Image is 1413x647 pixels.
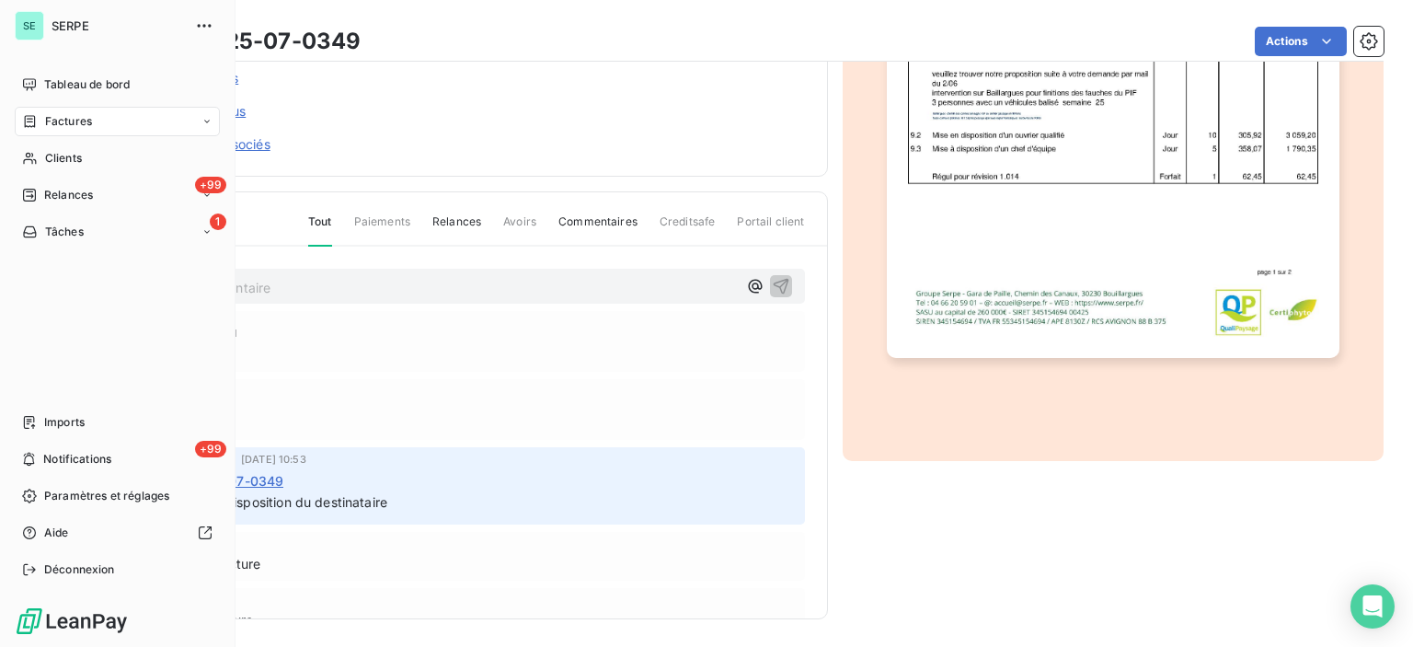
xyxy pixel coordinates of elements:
span: +99 [195,177,226,193]
span: Commentaires [558,214,638,245]
span: Tâches [45,224,84,240]
div: Open Intercom Messenger [1350,584,1395,629]
span: Notifications [43,451,111,468]
span: Portail client [737,214,804,245]
span: [DATE] 10:53 [241,454,306,465]
span: Tableau de bord [44,76,130,93]
span: Paramètres et réglages [44,488,169,504]
span: Relances [432,214,481,245]
span: Creditsafe [660,214,716,245]
span: Tout [308,214,332,247]
img: Logo LeanPay [15,607,129,636]
span: Aide [44,525,69,541]
span: Imports [44,414,85,431]
h3: 34E-25-07-0349 [172,25,361,58]
span: +99 [195,441,226,457]
button: Actions [1255,27,1347,56]
span: SERPE [52,18,184,33]
span: 1 [210,214,226,230]
a: Aide [15,518,220,548]
span: Factures [45,113,92,130]
span: Déconnexion [44,561,115,578]
span: Avoirs [503,214,536,245]
span: Paiements [354,214,410,245]
span: [DATE] Mise à disposition du destinataire [122,494,387,510]
span: Clients [45,150,82,167]
div: SE [15,11,44,40]
span: Relances [44,187,93,203]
